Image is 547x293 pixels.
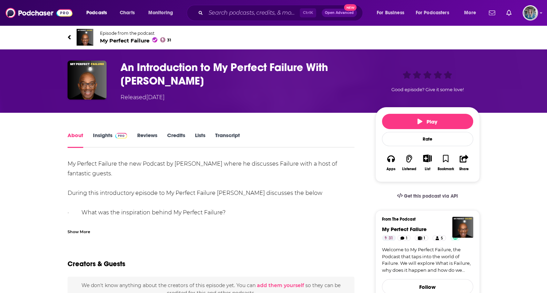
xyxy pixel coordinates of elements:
[68,29,480,46] a: My Perfect FailureEpisode from the podcastMy Perfect Failure31
[68,61,107,100] img: An Introduction to My Perfect Failure With Paul Padmore
[86,8,107,18] span: Podcasts
[100,31,171,36] span: Episode from the podcast
[115,133,127,138] img: Podchaser Pro
[322,9,357,17] button: Open AdvancedNew
[68,132,83,148] a: About
[523,5,538,21] img: User Profile
[257,283,304,288] button: add them yourself
[424,235,425,242] span: 1
[486,7,498,19] a: Show notifications dropdown
[120,61,364,88] h1: An Introduction to My Perfect Failure With Paul Padmore
[382,132,473,146] div: Rate
[382,217,468,222] h3: From The Podcast
[386,167,396,171] div: Apps
[6,6,72,19] img: Podchaser - Follow, Share and Rate Podcasts
[325,11,354,15] span: Open Advanced
[167,39,171,42] span: 31
[391,87,464,92] span: Good episode? Give it some love!
[415,235,428,241] a: 1
[464,8,476,18] span: More
[382,246,473,274] a: Welcome to My Perfect Failure, the Podcast that taps into the world of Failure. We will explore W...
[404,193,458,199] span: Get this podcast via API
[120,93,165,102] div: Released [DATE]
[437,150,455,175] button: Bookmark
[372,7,413,18] button: open menu
[523,5,538,21] span: Logged in as EllaDavidson
[68,260,125,268] h2: Creators & Guests
[459,7,485,18] button: open menu
[77,29,93,46] img: My Perfect Failure
[400,150,418,175] button: Listened
[416,8,449,18] span: For Podcasters
[523,5,538,21] button: Show profile menu
[417,118,437,125] span: Play
[206,7,300,18] input: Search podcasts, credits, & more...
[193,5,369,21] div: Search podcasts, credits, & more...
[100,37,171,44] span: My Perfect Failure
[411,7,459,18] button: open menu
[215,132,240,148] a: Transcript
[167,132,185,148] a: Credits
[137,132,157,148] a: Reviews
[377,8,404,18] span: For Business
[503,7,514,19] a: Show notifications dropdown
[300,8,316,17] span: Ctrl K
[397,235,411,241] a: 1
[441,235,443,242] span: 5
[148,8,173,18] span: Monitoring
[425,167,430,171] div: List
[115,7,139,18] a: Charts
[459,167,469,171] div: Share
[455,150,473,175] button: Share
[81,7,116,18] button: open menu
[195,132,205,148] a: Lists
[382,235,396,241] a: 31
[344,4,357,11] span: New
[389,235,393,242] span: 31
[382,150,400,175] button: Apps
[120,8,135,18] span: Charts
[437,167,454,171] div: Bookmark
[402,167,416,171] div: Listened
[452,217,473,238] img: My Perfect Failure
[391,188,464,205] a: Get this podcast via API
[93,132,127,148] a: InsightsPodchaser Pro
[420,155,435,162] button: Show More Button
[406,235,407,242] span: 1
[143,7,182,18] button: open menu
[382,114,473,129] button: Play
[418,150,436,175] div: Show More ButtonList
[382,226,427,232] a: My Perfect Failure
[432,235,446,241] a: 5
